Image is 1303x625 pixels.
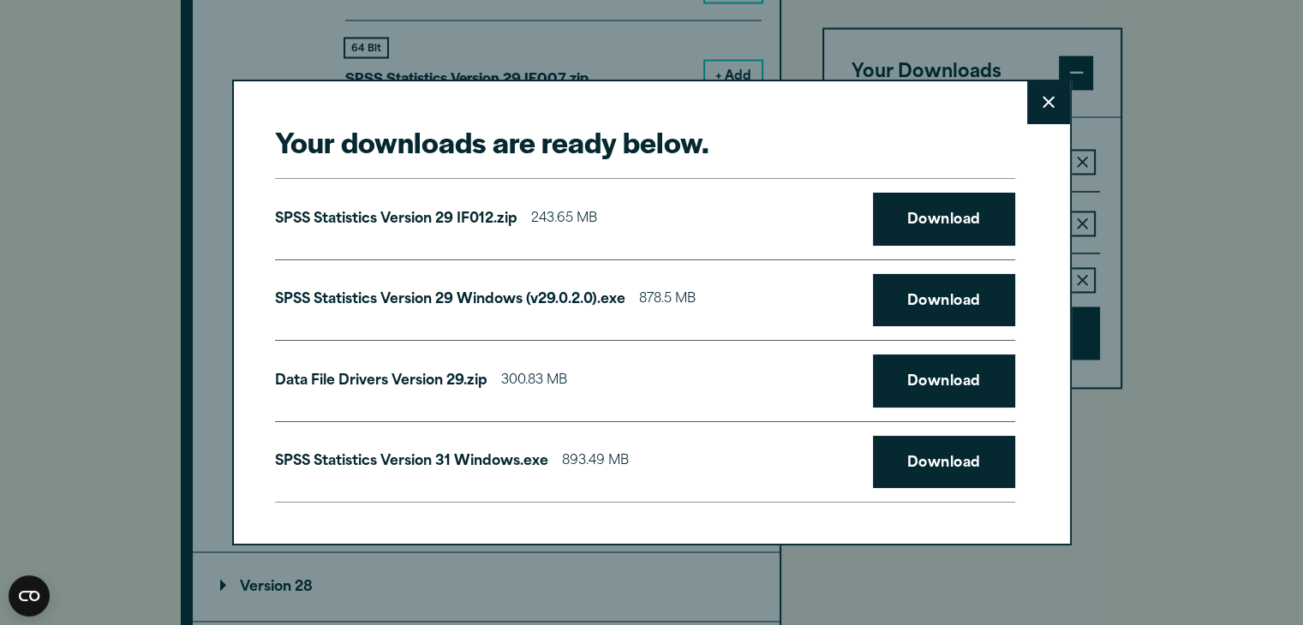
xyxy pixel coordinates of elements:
button: Open CMP widget [9,575,50,616]
a: Download [873,436,1015,489]
a: Download [873,274,1015,327]
h2: Your downloads are ready below. [275,122,1015,161]
span: 243.65 MB [531,207,597,232]
p: Data File Drivers Version 29.zip [275,369,487,394]
span: 878.5 MB [639,288,696,312]
a: Download [873,193,1015,246]
span: 300.83 MB [501,369,567,394]
p: SPSS Statistics Version 31 Windows.exe [275,449,548,474]
p: SPSS Statistics Version 29 Windows (v29.0.2.0).exe [275,288,625,312]
span: 893.49 MB [562,449,629,474]
a: Download [873,354,1015,408]
p: SPSS Statistics Version 29 IF012.zip [275,207,517,232]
